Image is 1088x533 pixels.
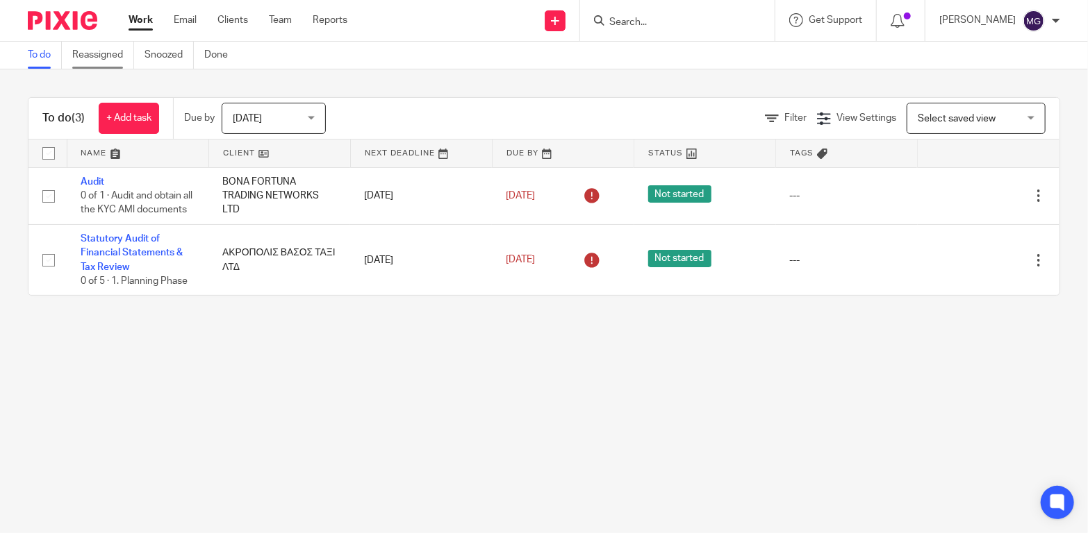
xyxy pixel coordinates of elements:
[99,103,159,134] a: + Add task
[809,15,862,25] span: Get Support
[918,114,996,124] span: Select saved view
[608,17,733,29] input: Search
[72,42,134,69] a: Reassigned
[790,253,904,267] div: ---
[790,189,904,203] div: ---
[28,42,62,69] a: To do
[648,250,711,267] span: Not started
[269,13,292,27] a: Team
[81,276,188,286] span: 0 of 5 · 1. Planning Phase
[72,112,85,124] span: (3)
[506,191,535,201] span: [DATE]
[208,167,350,224] td: BONA FORTUNA TRADING NETWORKS LTD
[174,13,197,27] a: Email
[313,13,347,27] a: Reports
[784,113,807,123] span: Filter
[145,42,194,69] a: Snoozed
[208,224,350,295] td: ΑΚΡΟΠΟΛΙΣ ΒΑΣΟΣ ΤΑΞΙ ΛΤΔ
[506,255,535,265] span: [DATE]
[836,113,896,123] span: View Settings
[28,11,97,30] img: Pixie
[129,13,153,27] a: Work
[1023,10,1045,32] img: svg%3E
[81,234,183,272] a: Statutory Audit of Financial Statements & Tax Review
[217,13,248,27] a: Clients
[81,191,192,215] span: 0 of 1 · Audit and obtain all the KYC AMl documents
[233,114,262,124] span: [DATE]
[184,111,215,125] p: Due by
[350,224,492,295] td: [DATE]
[790,149,814,157] span: Tags
[42,111,85,126] h1: To do
[350,167,492,224] td: [DATE]
[939,13,1016,27] p: [PERSON_NAME]
[204,42,238,69] a: Done
[81,177,104,187] a: Audit
[648,185,711,203] span: Not started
